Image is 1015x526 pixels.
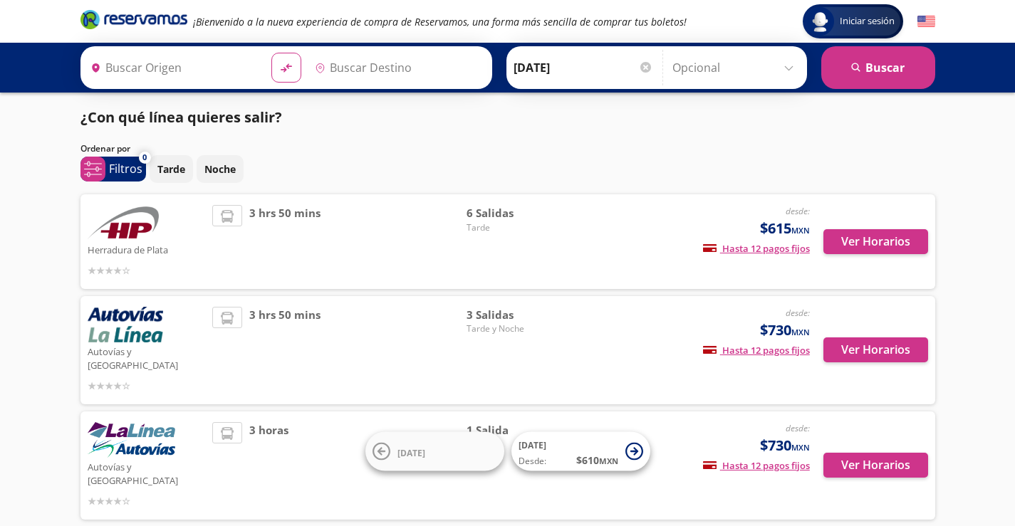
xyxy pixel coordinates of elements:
button: 0Filtros [80,157,146,182]
img: Autovías y La Línea [88,422,175,458]
em: desde: [786,422,810,434]
button: Buscar [821,46,935,89]
span: Iniciar sesión [834,14,900,28]
i: Brand Logo [80,9,187,30]
span: 3 hrs 50 mins [249,307,321,394]
p: Noche [204,162,236,177]
input: Elegir Fecha [514,50,653,85]
button: [DATE]Desde:$610MXN [511,432,650,471]
p: ¿Con qué línea quieres salir? [80,107,282,128]
span: 3 hrs 50 mins [249,205,321,278]
p: Tarde [157,162,185,177]
input: Buscar Destino [309,50,484,85]
span: 0 [142,152,147,164]
span: $730 [760,320,810,341]
p: Herradura de Plata [88,241,206,258]
button: English [917,13,935,31]
small: MXN [791,442,810,453]
span: Desde: [519,455,546,468]
a: Brand Logo [80,9,187,34]
span: Tarde y Noche [467,322,566,335]
span: $ 610 [576,453,618,468]
button: Tarde [150,155,193,183]
span: 6 Salidas [467,205,566,221]
em: desde: [786,307,810,319]
button: Ver Horarios [823,453,928,478]
p: Ordenar por [80,142,130,155]
button: [DATE] [365,432,504,471]
span: [DATE] [519,439,546,451]
button: Noche [197,155,244,183]
img: Herradura de Plata [88,205,159,241]
span: 3 Salidas [467,307,566,323]
small: MXN [791,327,810,337]
input: Buscar Origen [85,50,260,85]
button: Ver Horarios [823,229,928,254]
small: MXN [791,225,810,236]
p: Autovías y [GEOGRAPHIC_DATA] [88,342,206,373]
span: Hasta 12 pagos fijos [703,344,810,357]
small: MXN [599,456,618,466]
span: 1 Salida [467,422,566,438]
em: ¡Bienvenido a la nueva experiencia de compra de Reservamos, una forma más sencilla de comprar tus... [193,15,687,28]
span: Hasta 12 pagos fijos [703,242,810,255]
button: Ver Horarios [823,337,928,362]
img: Autovías y La Línea [88,307,163,342]
span: Tarde [467,221,566,234]
span: Hasta 12 pagos fijos [703,459,810,472]
em: desde: [786,205,810,217]
span: [DATE] [397,446,425,458]
p: Filtros [109,160,142,177]
p: Autovías y [GEOGRAPHIC_DATA] [88,458,206,488]
span: 3 horas [249,422,288,509]
span: $615 [760,218,810,239]
span: $730 [760,435,810,456]
input: Opcional [672,50,800,85]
